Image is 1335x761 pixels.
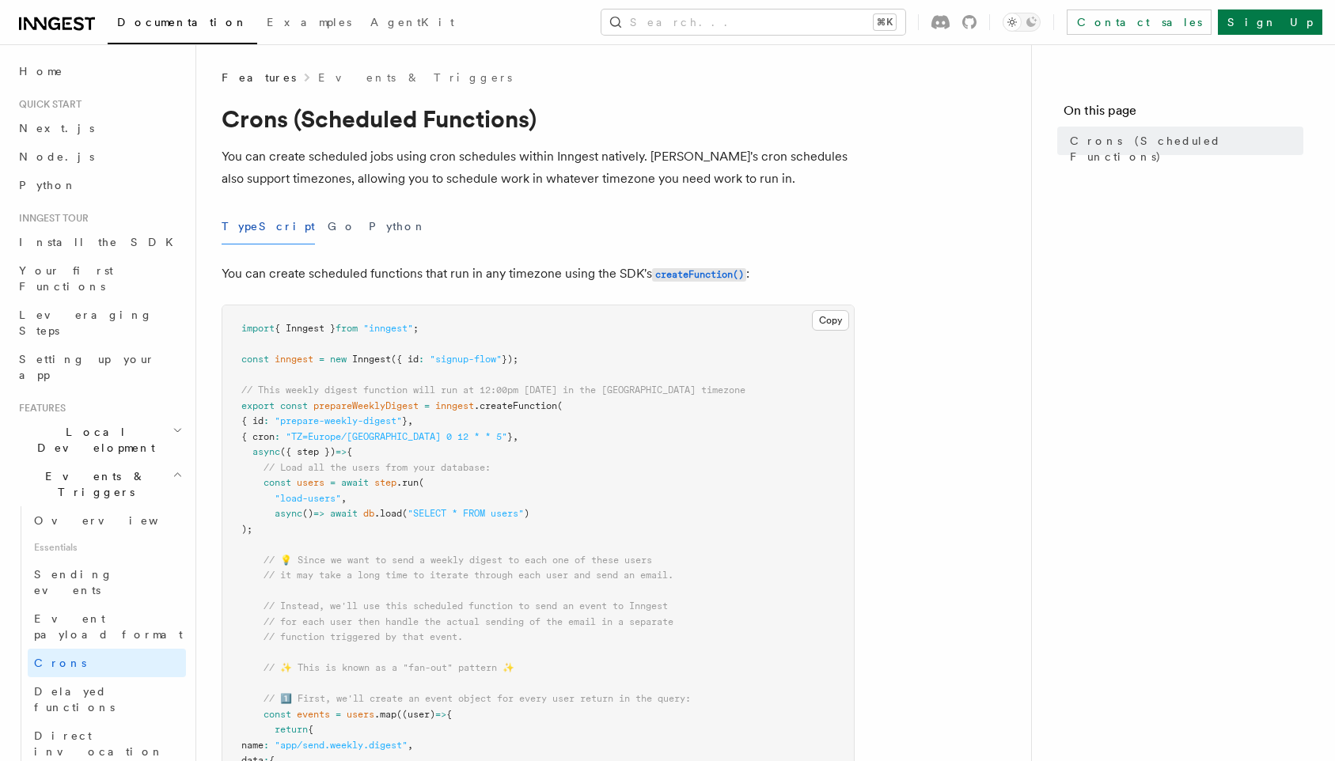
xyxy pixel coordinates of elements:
[267,16,351,28] span: Examples
[328,209,356,244] button: Go
[507,431,513,442] span: }
[264,462,491,473] span: // Load all the users from your database:
[413,323,419,334] span: ;
[241,354,269,365] span: const
[13,57,186,85] a: Home
[117,16,248,28] span: Documentation
[1218,9,1322,35] a: Sign Up
[302,508,313,519] span: ()
[34,514,197,527] span: Overview
[19,353,155,381] span: Setting up your app
[13,402,66,415] span: Features
[34,568,113,596] span: Sending events
[34,657,86,669] span: Crons
[874,14,896,30] kbd: ⌘K
[264,631,463,642] span: // function triggered by that event.
[13,171,186,199] a: Python
[13,468,173,500] span: Events & Triggers
[1067,9,1212,35] a: Contact sales
[513,431,518,442] span: ,
[374,477,396,488] span: step
[34,685,115,714] span: Delayed functions
[241,323,275,334] span: import
[374,508,402,519] span: .load
[336,709,341,720] span: =
[264,570,673,581] span: // it may take a long time to iterate through each user and send an email.
[241,384,745,396] span: // This weekly digest function will run at 12:00pm [DATE] in the [GEOGRAPHIC_DATA] timezone
[264,740,269,751] span: :
[502,354,518,365] span: });
[252,446,280,457] span: async
[19,150,94,163] span: Node.js
[28,604,186,649] a: Event payload format
[319,354,324,365] span: =
[19,179,77,191] span: Python
[19,236,183,248] span: Install the SDK
[13,424,173,456] span: Local Development
[108,5,257,44] a: Documentation
[241,431,275,442] span: { cron
[257,5,361,43] a: Examples
[13,98,82,111] span: Quick start
[330,354,347,365] span: new
[408,508,524,519] span: "SELECT * FROM users"
[222,263,855,286] p: You can create scheduled functions that run in any timezone using the SDK's :
[19,63,63,79] span: Home
[313,508,324,519] span: =>
[280,446,336,457] span: ({ step })
[341,493,347,504] span: ,
[374,709,396,720] span: .map
[408,740,413,751] span: ,
[222,209,315,244] button: TypeScript
[241,400,275,411] span: export
[275,354,313,365] span: inngest
[13,212,89,225] span: Inngest tour
[28,649,186,677] a: Crons
[13,301,186,345] a: Leveraging Steps
[19,122,94,134] span: Next.js
[330,477,336,488] span: =
[557,400,563,411] span: (
[241,740,264,751] span: name
[363,323,413,334] span: "inngest"
[313,400,419,411] span: prepareWeeklyDigest
[308,724,313,735] span: {
[28,677,186,721] a: Delayed functions
[28,535,186,560] span: Essentials
[369,209,427,244] button: Python
[280,400,308,411] span: const
[28,560,186,604] a: Sending events
[347,709,374,720] span: users
[264,477,291,488] span: const
[241,524,252,535] span: );
[275,508,302,519] span: async
[1003,13,1041,32] button: Toggle dark mode
[28,506,186,535] a: Overview
[435,709,446,720] span: =>
[402,508,408,519] span: (
[336,446,347,457] span: =>
[264,555,652,566] span: // 💡 Since we want to send a weekly digest to each one of these users
[347,446,352,457] span: {
[330,508,358,519] span: await
[264,662,514,673] span: // ✨ This is known as a "fan-out" pattern ✨
[652,266,746,281] a: createFunction()
[264,600,668,611] span: // Instead, we'll use this scheduled function to send an event to Inngest
[34,729,164,758] span: Direct invocation
[318,70,512,85] a: Events & Triggers
[222,104,855,133] h1: Crons (Scheduled Functions)
[408,415,413,426] span: ,
[402,415,408,426] span: }
[275,740,408,751] span: "app/send.weekly.digest"
[363,508,374,519] span: db
[601,9,905,35] button: Search...⌘K
[13,228,186,256] a: Install the SDK
[264,693,691,704] span: // 1️⃣ First, we'll create an event object for every user return in the query:
[275,323,336,334] span: { Inngest }
[13,345,186,389] a: Setting up your app
[1064,101,1303,127] h4: On this page
[297,709,330,720] span: events
[264,616,673,627] span: // for each user then handle the actual sending of the email in a separate
[361,5,464,43] a: AgentKit
[13,462,186,506] button: Events & Triggers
